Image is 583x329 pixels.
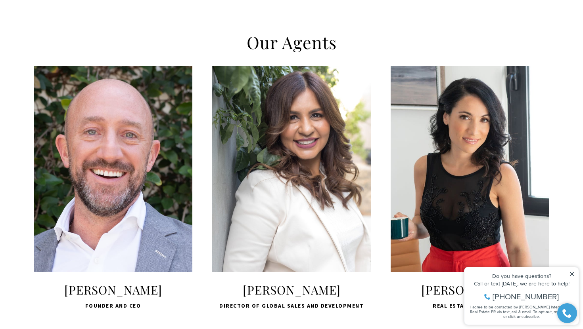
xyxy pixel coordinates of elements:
a: real estate agent-Brian [PERSON_NAME] Founder and CEO [34,66,192,310]
div: Do you have questions? [8,18,115,23]
span: [PERSON_NAME] [212,282,371,298]
span: I agree to be contacted by [PERSON_NAME] International Real Estate PR via text, call & email. To ... [10,49,113,64]
span: Founder and CEO [34,301,192,310]
div: Call or text [DATE], we are here to help! [8,25,115,31]
h2: Our Agents [121,31,462,53]
span: [PERSON_NAME] [391,282,549,298]
span: Director of Global Sales and Development [212,301,371,310]
span: Real Estate Specialist [391,301,549,310]
a: Smitha Ramchandani [PERSON_NAME] Director of Global Sales and Development [212,66,371,310]
a: lady in a black top [PERSON_NAME] Real Estate Specialist [391,66,549,310]
span: [PHONE_NUMBER] [33,37,99,45]
span: [PERSON_NAME] [34,282,192,298]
